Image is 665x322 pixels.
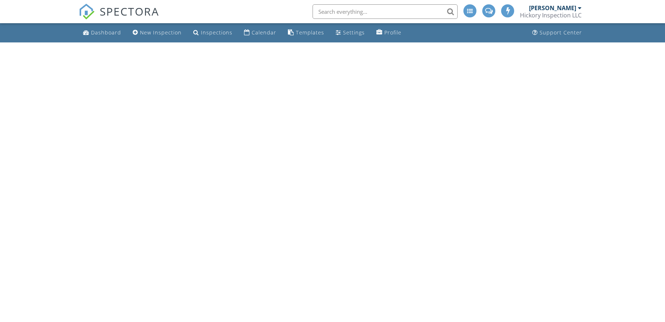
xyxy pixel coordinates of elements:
[201,29,232,36] div: Inspections
[140,29,182,36] div: New Inspection
[130,26,185,40] a: New Inspection
[190,26,235,40] a: Inspections
[80,26,124,40] a: Dashboard
[529,26,585,40] a: Support Center
[343,29,365,36] div: Settings
[384,29,401,36] div: Profile
[285,26,327,40] a: Templates
[241,26,279,40] a: Calendar
[91,29,121,36] div: Dashboard
[79,10,159,25] a: SPECTORA
[540,29,582,36] div: Support Center
[252,29,276,36] div: Calendar
[79,4,95,20] img: The Best Home Inspection Software - Spectora
[520,12,582,19] div: Hickory Inspection LLC
[373,26,404,40] a: Profile
[100,4,159,19] span: SPECTORA
[333,26,368,40] a: Settings
[529,4,576,12] div: [PERSON_NAME]
[313,4,458,19] input: Search everything...
[296,29,324,36] div: Templates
